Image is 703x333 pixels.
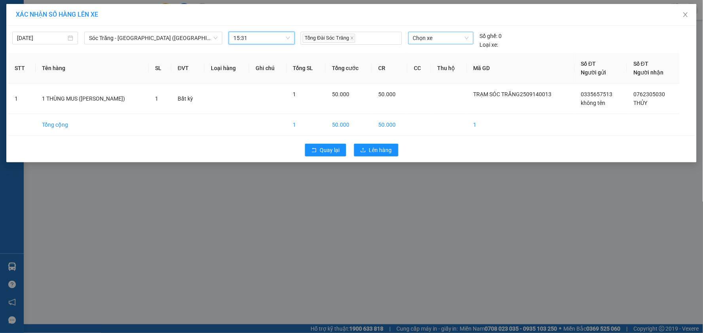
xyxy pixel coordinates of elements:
[467,114,575,136] td: 1
[372,53,407,84] th: CR
[305,144,346,156] button: rollbackQuay lại
[149,53,171,84] th: SL
[36,53,149,84] th: Tên hàng
[407,53,431,84] th: CC
[293,91,296,97] span: 1
[581,100,606,106] span: không tên
[350,36,354,40] span: close
[8,84,36,114] td: 1
[633,100,647,106] span: THỦY
[249,53,287,84] th: Ghi chú
[581,69,606,76] span: Người gửi
[360,147,366,154] span: upload
[326,53,372,84] th: Tổng cước
[8,49,86,78] span: Gửi:
[480,32,498,40] span: Số ghế:
[332,91,349,97] span: 50.000
[372,114,407,136] td: 50.000
[431,53,467,84] th: Thu hộ
[581,91,613,97] span: 0335657513
[303,34,356,43] span: Tổng Đài Sóc Trăng
[80,27,144,36] strong: PHIẾU GỬI HÀNG
[682,11,689,18] span: close
[633,61,648,67] span: Số ĐT
[474,91,551,97] span: TRẠM SÓC TRĂNG2509140013
[205,53,249,84] th: Loại hàng
[633,91,665,97] span: 0762305030
[233,32,290,44] span: 15:31
[378,91,396,97] span: 50.000
[17,34,66,42] input: 14/09/2025
[311,147,317,154] span: rollback
[8,49,86,78] span: Trạm Sóc Trăng
[467,53,575,84] th: Mã GD
[36,84,149,114] td: 1 THÙNG MUS ([PERSON_NAME])
[326,114,372,136] td: 50.000
[36,114,149,136] td: Tổng cộng
[480,32,502,40] div: 0
[320,146,340,154] span: Quay lại
[171,53,205,84] th: ĐVT
[70,8,153,16] strong: XE KHÁCH MỸ DUYÊN
[413,32,469,44] span: Chọn xe
[155,95,158,102] span: 1
[480,40,498,49] span: Loại xe:
[675,4,697,26] button: Close
[171,84,205,114] td: Bất kỳ
[16,11,98,18] span: XÁC NHẬN SỐ HÀNG LÊN XE
[81,19,136,25] span: TP.HCM -SÓC TRĂNG
[213,36,218,40] span: down
[354,144,398,156] button: uploadLên hàng
[633,69,663,76] span: Người nhận
[369,146,392,154] span: Lên hàng
[89,32,218,44] span: Sóc Trăng - Sài Gòn (Hàng)
[581,61,596,67] span: Số ĐT
[8,53,36,84] th: STT
[287,114,326,136] td: 1
[287,53,326,84] th: Tổng SL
